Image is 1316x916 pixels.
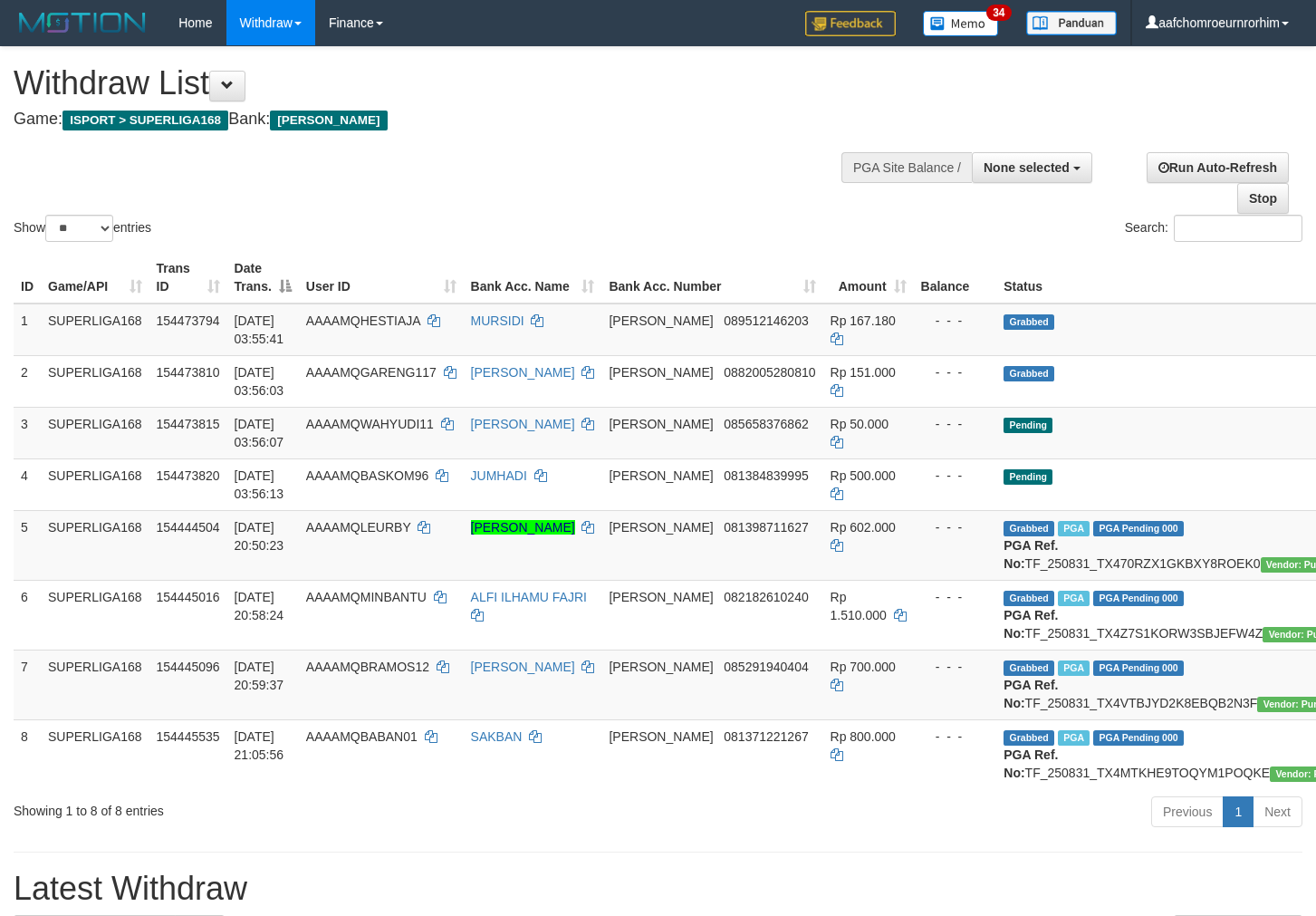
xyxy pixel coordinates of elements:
[464,252,602,304] th: Bank Acc. Name: activate to sort column ascending
[724,365,815,380] span: Copy 0882005280810 to clipboard
[921,588,990,606] div: - - -
[1058,660,1090,676] span: Marked by aafheankoy
[972,152,1092,183] button: None selected
[921,518,990,536] div: - - -
[921,363,990,381] div: - - -
[235,468,284,501] span: [DATE] 03:56:13
[41,719,149,789] td: SUPERLIGA168
[609,729,713,744] span: [PERSON_NAME]
[1093,660,1184,676] span: PGA Pending
[14,458,41,510] td: 4
[45,215,113,242] select: Showentries
[235,313,284,346] span: [DATE] 03:55:41
[157,313,220,328] span: 154473794
[471,313,524,328] a: MURSIDI
[724,468,808,483] span: Copy 081384839995 to clipboard
[921,728,990,746] div: - - -
[1004,314,1054,330] span: Grabbed
[157,417,220,431] span: 154473815
[471,590,587,604] a: ALFI ILHAMU FAJRI
[41,355,149,407] td: SUPERLIGA168
[1125,215,1302,242] label: Search:
[306,729,418,744] span: AAAAMQBABAN01
[1004,469,1052,485] span: Pending
[823,252,914,304] th: Amount: activate to sort column ascending
[235,417,284,449] span: [DATE] 03:56:07
[299,252,464,304] th: User ID: activate to sort column ascending
[609,468,713,483] span: [PERSON_NAME]
[609,417,713,431] span: [PERSON_NAME]
[14,510,41,580] td: 5
[921,658,990,676] div: - - -
[1093,591,1184,606] span: PGA Pending
[306,590,427,604] span: AAAAMQMINBANTU
[805,11,896,36] img: Feedback.jpg
[1004,418,1052,433] span: Pending
[157,590,220,604] span: 154445016
[1058,521,1090,536] span: Marked by aafounsreynich
[986,5,1011,21] span: 34
[235,660,284,692] span: [DATE] 20:59:37
[14,355,41,407] td: 2
[471,520,575,535] a: [PERSON_NAME]
[1026,11,1117,35] img: panduan.png
[831,520,896,535] span: Rp 602.000
[14,795,534,820] div: Showing 1 to 8 of 8 entries
[921,415,990,433] div: - - -
[14,871,1302,907] h1: Latest Withdraw
[471,365,575,380] a: [PERSON_NAME]
[1004,608,1058,641] b: PGA Ref. No:
[724,590,808,604] span: Copy 082182610240 to clipboard
[724,313,808,328] span: Copy 089512146203 to clipboard
[471,468,527,483] a: JUMHADI
[724,729,808,744] span: Copy 081371221267 to clipboard
[41,510,149,580] td: SUPERLIGA168
[609,520,713,535] span: [PERSON_NAME]
[235,520,284,553] span: [DATE] 20:50:23
[306,468,428,483] span: AAAAMQBASKOM96
[724,520,808,535] span: Copy 081398711627 to clipboard
[609,660,713,674] span: [PERSON_NAME]
[157,729,220,744] span: 154445535
[157,520,220,535] span: 154444504
[1004,591,1054,606] span: Grabbed
[1004,521,1054,536] span: Grabbed
[831,660,896,674] span: Rp 700.000
[235,365,284,398] span: [DATE] 03:56:03
[270,111,387,130] span: [PERSON_NAME]
[1004,730,1054,746] span: Grabbed
[984,160,1070,175] span: None selected
[14,650,41,719] td: 7
[14,407,41,458] td: 3
[14,719,41,789] td: 8
[14,215,151,242] label: Show entries
[41,580,149,650] td: SUPERLIGA168
[841,152,972,183] div: PGA Site Balance /
[306,520,411,535] span: AAAAMQLEURBY
[471,729,523,744] a: SAKBAN
[921,467,990,485] div: - - -
[14,252,41,304] th: ID
[831,365,896,380] span: Rp 151.000
[62,111,228,130] span: ISPORT > SUPERLIGA168
[1223,796,1254,827] a: 1
[306,417,434,431] span: AAAAMQWAHYUDI11
[1004,747,1058,780] b: PGA Ref. No:
[14,304,41,356] td: 1
[831,313,896,328] span: Rp 167.180
[235,729,284,762] span: [DATE] 21:05:56
[157,468,220,483] span: 154473820
[724,660,808,674] span: Copy 085291940404 to clipboard
[471,417,575,431] a: [PERSON_NAME]
[41,650,149,719] td: SUPERLIGA168
[306,365,437,380] span: AAAAMQGARENG117
[724,417,808,431] span: Copy 085658376862 to clipboard
[831,417,889,431] span: Rp 50.000
[14,9,151,36] img: MOTION_logo.png
[227,252,299,304] th: Date Trans.: activate to sort column descending
[41,304,149,356] td: SUPERLIGA168
[14,65,860,101] h1: Withdraw List
[831,590,887,622] span: Rp 1.510.000
[235,590,284,622] span: [DATE] 20:58:24
[1147,152,1289,183] a: Run Auto-Refresh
